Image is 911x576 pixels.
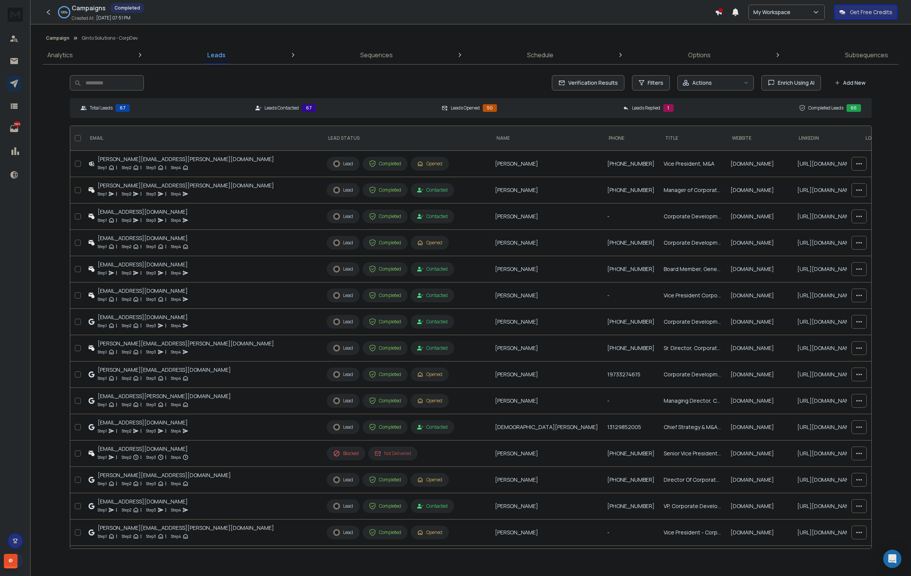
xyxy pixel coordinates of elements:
[603,309,659,335] td: [PHONE_NUMBER]
[356,46,397,64] a: Sequences
[82,35,138,41] p: Ginto Solutions - CorpDev
[527,50,553,60] p: Schedule
[140,506,142,514] p: |
[98,366,231,374] div: [PERSON_NAME][EMAIL_ADDRESS][DOMAIN_NAME]
[116,104,130,112] div: 67
[122,190,131,198] p: Step 2
[98,506,107,514] p: Step 1
[171,348,181,356] p: Step 4
[490,309,603,335] td: [PERSON_NAME]
[333,213,353,220] div: Lead
[165,190,166,198] p: |
[726,203,793,230] td: [DOMAIN_NAME]
[490,361,603,388] td: [PERSON_NAME]
[140,216,142,224] p: |
[171,532,181,540] p: Step 4
[98,532,107,540] p: Step 1
[632,75,670,90] button: Filters
[417,477,442,483] div: Opened
[659,151,726,177] td: Vice President, M&A
[845,50,888,60] p: Subsequences
[793,467,859,493] td: [URL][DOMAIN_NAME]
[369,424,401,431] div: Completed
[116,401,117,408] p: |
[14,121,20,127] p: 1665
[116,322,117,329] p: |
[659,361,726,388] td: Corporate Development & Strategy
[96,15,131,21] p: [DATE] 07:51 PM
[793,151,859,177] td: [URL][DOMAIN_NAME]
[171,295,181,303] p: Step 4
[98,313,189,321] div: [EMAIL_ADDRESS][DOMAIN_NAME]
[793,177,859,203] td: [URL][DOMAIN_NAME]
[122,427,131,435] p: Step 2
[726,361,793,388] td: [DOMAIN_NAME]
[122,506,131,514] p: Step 2
[417,371,442,378] div: Opened
[417,187,448,193] div: Contacted
[369,529,401,536] div: Completed
[847,104,861,112] div: 66
[171,190,181,198] p: Step 4
[793,388,859,414] td: [URL][DOMAIN_NAME]
[122,295,131,303] p: Step 2
[171,374,181,382] p: Step 4
[333,239,353,246] div: Lead
[360,50,393,60] p: Sequences
[122,480,131,487] p: Step 2
[333,529,353,536] div: Lead
[116,269,117,277] p: |
[490,467,603,493] td: [PERSON_NAME]
[793,256,859,282] td: [URL][DOMAIN_NAME]
[98,340,274,347] div: [PERSON_NAME][EMAIL_ADDRESS][PERSON_NAME][DOMAIN_NAME]
[850,8,892,16] p: Get Free Credits
[369,239,401,246] div: Completed
[333,503,353,510] div: Lead
[6,121,22,136] a: 1665
[302,104,316,112] div: 67
[490,177,603,203] td: [PERSON_NAME]
[165,243,166,250] p: |
[417,345,448,351] div: Contacted
[171,453,181,461] p: Step 4
[146,453,156,461] p: Step 3
[140,322,142,329] p: |
[603,546,659,572] td: -
[663,104,674,112] div: 1
[369,266,401,273] div: Completed
[146,480,156,487] p: Step 3
[122,453,131,461] p: Step 2
[726,256,793,282] td: [DOMAIN_NAME]
[98,392,231,400] div: [EMAIL_ADDRESS][PERSON_NAME][DOMAIN_NAME]
[122,216,131,224] p: Step 2
[116,164,117,171] p: |
[417,213,448,219] div: Contacted
[369,187,401,194] div: Completed
[490,256,603,282] td: [PERSON_NAME]
[122,401,131,408] p: Step 2
[333,345,353,352] div: Lead
[793,282,859,309] td: [URL][DOMAIN_NAME]
[122,348,131,356] p: Step 2
[98,155,274,163] div: [PERSON_NAME][EMAIL_ADDRESS][PERSON_NAME][DOMAIN_NAME]
[333,450,359,457] div: Blocked
[659,177,726,203] td: Manager of Corporate Development
[490,440,603,467] td: [PERSON_NAME]
[47,50,73,60] p: Analytics
[72,15,95,21] p: Created At:
[369,292,401,299] div: Completed
[490,151,603,177] td: [PERSON_NAME]
[165,427,166,435] p: |
[146,322,156,329] p: Step 3
[333,397,353,404] div: Lead
[146,243,156,250] p: Step 3
[171,401,181,408] p: Step 4
[98,471,231,479] div: [PERSON_NAME][EMAIL_ADDRESS][DOMAIN_NAME]
[659,467,726,493] td: Director Of Corporate Development
[369,213,401,220] div: Completed
[165,374,166,382] p: |
[146,427,156,435] p: Step 3
[84,126,322,151] th: EMAIL
[659,203,726,230] td: Corporate Development & Investor Relations
[98,261,189,268] div: [EMAIL_ADDRESS][DOMAIN_NAME]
